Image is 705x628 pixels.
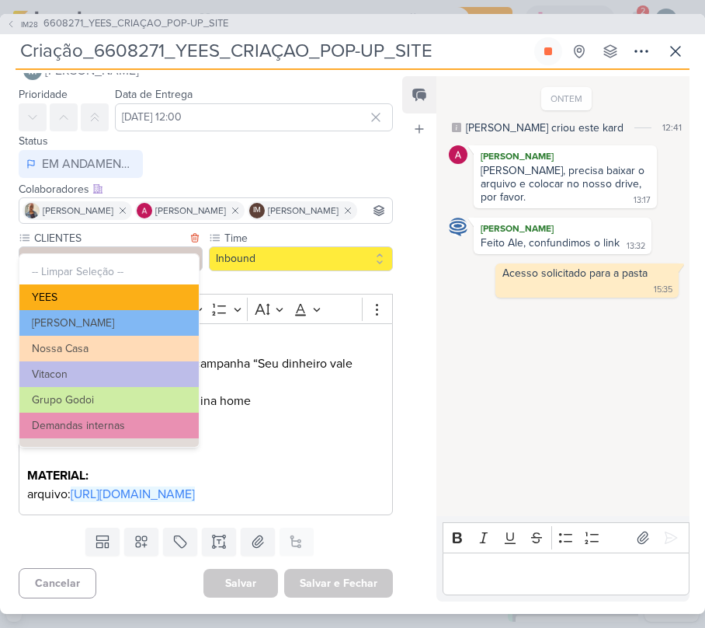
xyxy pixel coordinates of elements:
[24,203,40,218] img: Iara Santos
[268,204,339,218] span: [PERSON_NAME]
[19,88,68,101] label: Prioridade
[634,194,651,207] div: 13:17
[209,246,393,271] button: Inbound
[42,155,135,173] div: EM ANDAMENTO
[155,204,226,218] span: [PERSON_NAME]
[443,522,689,553] div: Editor toolbar
[502,267,648,280] div: Acesso solicitado para a pasta
[19,246,203,271] button: MPD
[19,323,393,515] div: Editor editing area: main
[19,259,199,284] button: -- Limpar Seleção --
[466,120,623,136] div: [PERSON_NAME] criou este kard
[16,37,531,65] input: Kard Sem Título
[43,204,113,218] span: [PERSON_NAME]
[19,310,199,336] button: [PERSON_NAME]
[115,88,193,101] label: Data de Entrega
[115,103,393,131] input: Select a date
[542,45,554,58] div: Parar relógio
[19,438,199,464] button: MPD
[33,230,186,246] label: CLIENTES
[71,487,195,502] a: [URL][DOMAIN_NAME]
[662,120,682,134] div: 12:41
[477,221,648,236] div: [PERSON_NAME]
[481,164,648,204] div: [PERSON_NAME], precisa baixar o arquivo e colocar no nosso drive, por favor.
[253,207,261,215] p: IM
[19,413,199,438] button: Demandas internas
[19,284,199,310] button: YEES
[19,361,199,387] button: Vitacon
[449,145,467,164] img: Alessandra Gomes
[137,203,152,218] img: Alessandra Gomes
[249,203,265,218] div: Isabella Machado Guimarães
[360,201,389,220] input: Buscar
[19,387,199,413] button: Grupo Godoi
[31,277,393,294] input: Texto sem título
[19,181,393,197] div: Colaboradores
[449,218,467,236] img: Caroline Traven De Andrade
[19,134,48,148] label: Status
[627,240,645,253] div: 13:32
[223,230,393,246] label: Time
[19,294,393,324] div: Editor toolbar
[19,150,143,178] button: EM ANDAMENTO
[27,485,384,504] p: arquivo:
[19,336,199,361] button: Nossa Casa
[27,354,384,410] p: Criar POP-UP a partir do KV da campanha “Seu dinheiro vale mais” O poup-up será utilizado na pági...
[477,148,654,164] div: [PERSON_NAME]
[19,568,96,598] button: Cancelar
[443,553,689,595] div: Editor editing area: main
[481,236,620,249] div: Feito Ale, confundimos o link
[27,468,89,483] strong: MATERIAL:
[654,284,672,296] div: 15:35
